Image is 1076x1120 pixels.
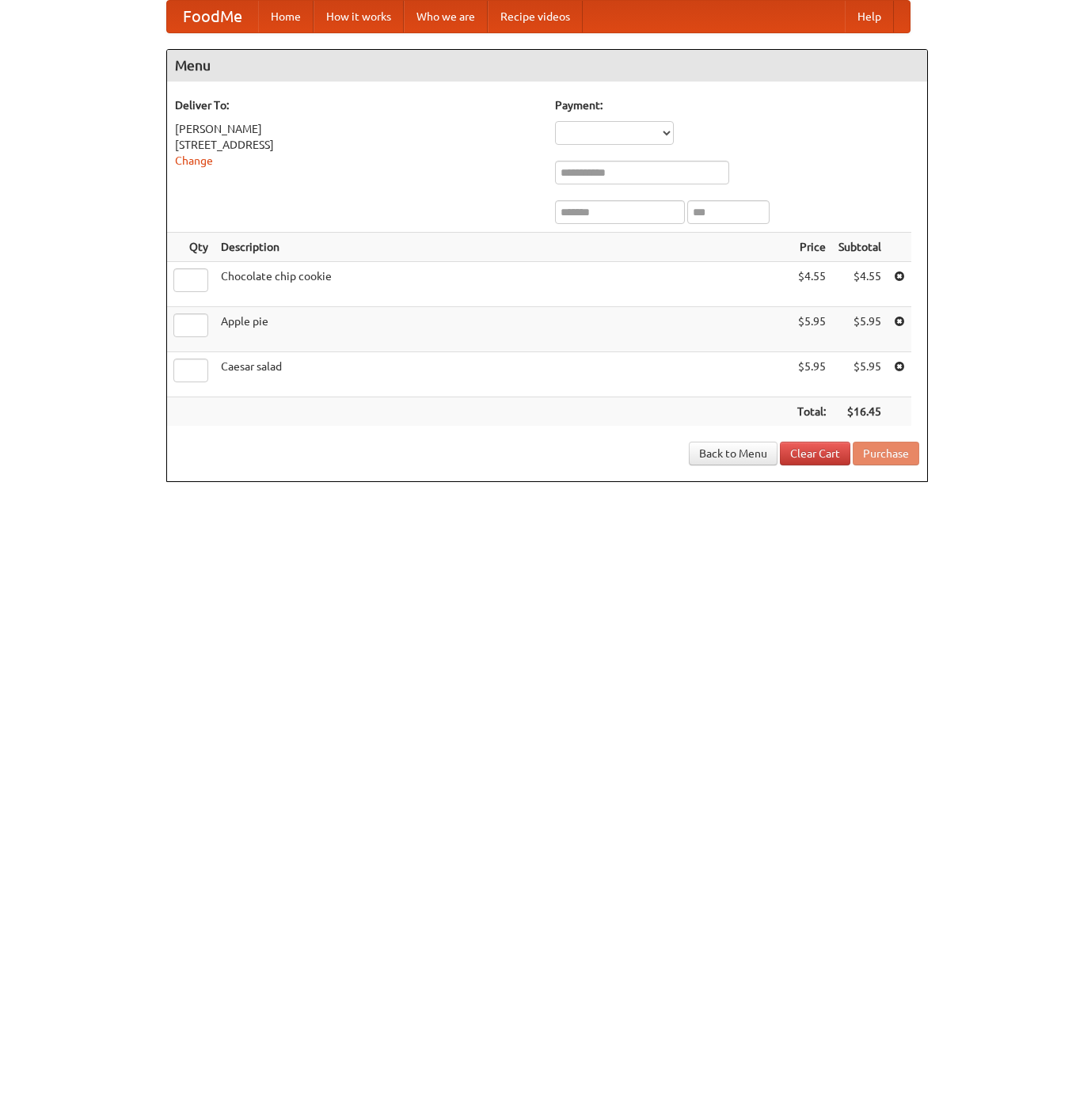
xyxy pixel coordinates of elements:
[832,307,888,352] td: $5.95
[791,307,832,352] td: $5.95
[791,397,832,427] th: Total:
[832,262,888,307] td: $4.55
[832,397,888,427] th: $16.45
[167,233,215,262] th: Qty
[555,97,919,113] h5: Payment:
[314,1,404,32] a: How it works
[780,442,850,465] a: Clear Cart
[853,442,919,465] button: Purchase
[832,352,888,397] td: $5.95
[175,97,539,113] h5: Deliver To:
[258,1,314,32] a: Home
[791,262,832,307] td: $4.55
[404,1,488,32] a: Who we are
[175,137,539,153] div: [STREET_ADDRESS]
[175,121,539,137] div: [PERSON_NAME]
[689,442,778,465] a: Back to Menu
[167,50,927,82] h4: Menu
[215,307,791,352] td: Apple pie
[791,352,832,397] td: $5.95
[215,233,791,262] th: Description
[167,1,258,32] a: FoodMe
[791,233,832,262] th: Price
[832,233,888,262] th: Subtotal
[845,1,894,32] a: Help
[488,1,583,32] a: Recipe videos
[175,154,213,167] a: Change
[215,262,791,307] td: Chocolate chip cookie
[215,352,791,397] td: Caesar salad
